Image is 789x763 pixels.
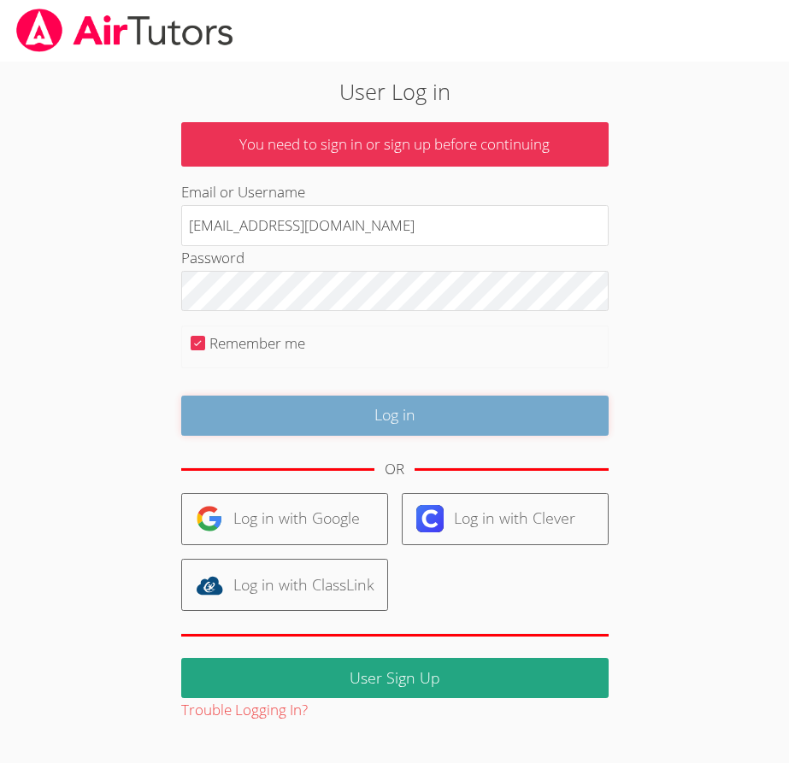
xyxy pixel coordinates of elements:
img: airtutors_banner-c4298cdbf04f3fff15de1276eac7730deb9818008684d7c2e4769d2f7ddbe033.png [15,9,235,52]
img: google-logo-50288ca7cdecda66e5e0955fdab243c47b7ad437acaf1139b6f446037453330a.svg [196,505,223,532]
a: Log in with ClassLink [181,559,388,611]
img: clever-logo-6eab21bc6e7a338710f1a6ff85c0baf02591cd810cc4098c63d3a4b26e2feb20.svg [416,505,444,532]
p: You need to sign in or sign up before continuing [181,122,609,167]
div: OR [385,457,404,482]
img: classlink-logo-d6bb404cc1216ec64c9a2012d9dc4662098be43eaf13dc465df04b49fa7ab582.svg [196,572,223,599]
a: Log in with Clever [402,493,609,545]
input: Log in [181,396,609,436]
a: Log in with Google [181,493,388,545]
label: Password [181,248,244,267]
label: Email or Username [181,182,305,202]
label: Remember me [209,333,305,353]
a: User Sign Up [181,658,609,698]
h2: User Log in [110,75,679,108]
button: Trouble Logging In? [181,698,308,723]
